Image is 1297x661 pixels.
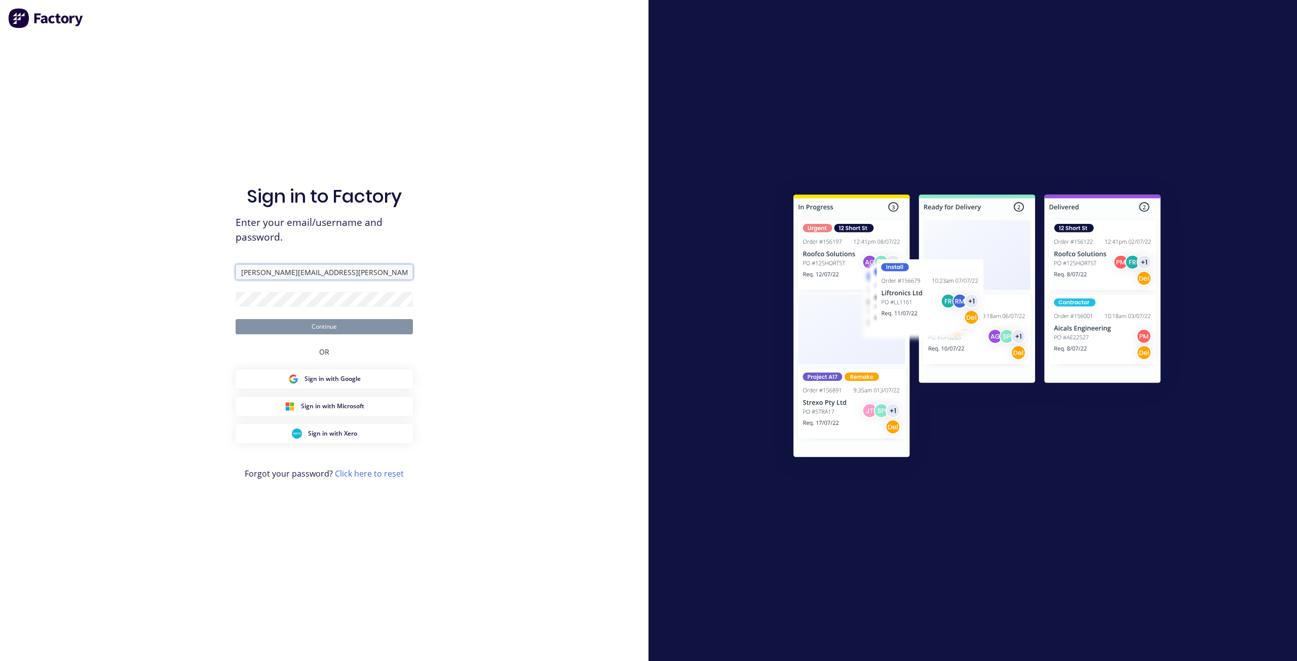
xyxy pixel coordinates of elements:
span: Sign in with Microsoft [301,402,364,411]
button: Xero Sign inSign in with Xero [236,424,413,443]
img: Factory [8,8,84,28]
span: Enter your email/username and password. [236,215,413,245]
button: Microsoft Sign inSign in with Microsoft [236,397,413,416]
input: Email/Username [236,264,413,280]
div: OR [319,334,329,369]
a: Click here to reset [335,468,404,479]
h1: Sign in to Factory [247,185,402,207]
img: Google Sign in [288,374,298,384]
span: Sign in with Google [304,374,361,383]
img: Xero Sign in [292,429,302,439]
button: Continue [236,319,413,334]
button: Google Sign inSign in with Google [236,369,413,388]
img: Microsoft Sign in [285,401,295,411]
span: Forgot your password? [245,468,404,480]
span: Sign in with Xero [308,429,357,438]
img: Sign in [771,174,1183,481]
